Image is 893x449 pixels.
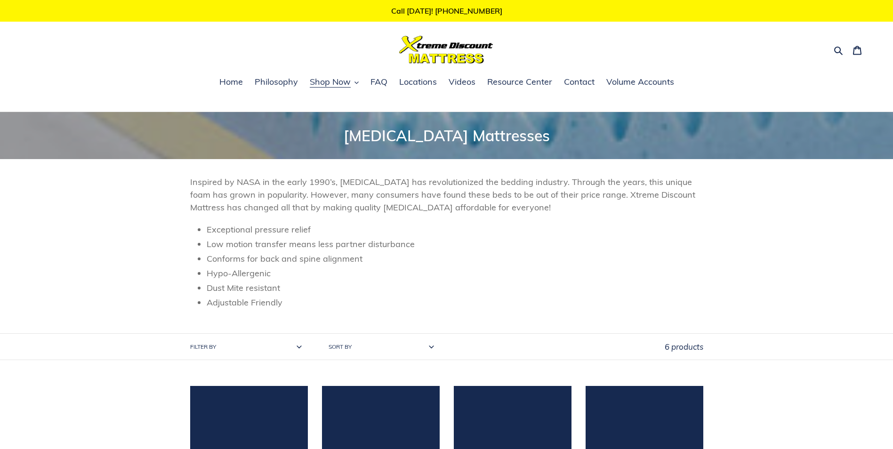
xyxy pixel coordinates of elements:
li: Hypo-Allergenic [207,267,703,280]
span: 6 products [665,342,703,352]
span: Videos [449,76,475,88]
span: [MEDICAL_DATA] Mattresses [344,126,550,145]
span: Home [219,76,243,88]
li: Conforms for back and spine alignment [207,252,703,265]
li: Adjustable Friendly [207,296,703,309]
span: Philosophy [255,76,298,88]
a: FAQ [366,75,392,89]
p: Inspired by NASA in the early 1990’s, [MEDICAL_DATA] has revolutionized the bedding industry. Thr... [190,176,703,214]
a: Home [215,75,248,89]
a: Locations [394,75,442,89]
a: Contact [559,75,599,89]
img: Xtreme Discount Mattress [399,36,493,64]
label: Filter by [190,343,216,351]
button: Shop Now [305,75,363,89]
span: Locations [399,76,437,88]
span: Resource Center [487,76,552,88]
label: Sort by [329,343,352,351]
span: Shop Now [310,76,351,88]
span: Contact [564,76,595,88]
a: Volume Accounts [602,75,679,89]
span: FAQ [370,76,387,88]
a: Resource Center [483,75,557,89]
span: Volume Accounts [606,76,674,88]
li: Exceptional pressure relief [207,223,703,236]
li: Low motion transfer means less partner disturbance [207,238,703,250]
li: Dust Mite resistant [207,281,703,294]
a: Videos [444,75,480,89]
a: Philosophy [250,75,303,89]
